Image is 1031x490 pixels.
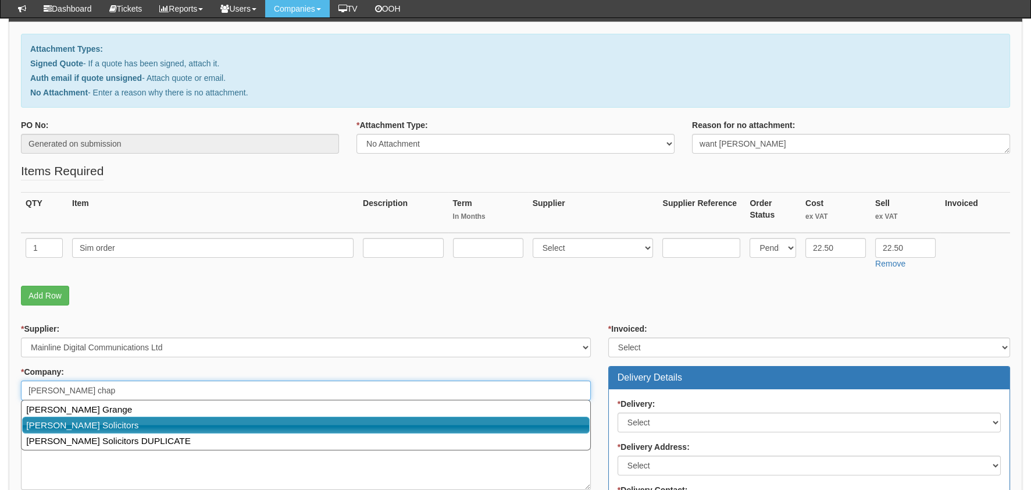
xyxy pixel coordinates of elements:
label: Delivery Address: [618,441,690,453]
th: QTY [21,192,67,233]
label: Attachment Type: [356,119,428,131]
th: Sell [871,192,940,233]
th: Cost [801,192,871,233]
label: Supplier: [21,323,59,335]
b: No Attachment [30,88,88,97]
a: Remove [875,259,905,268]
label: Company: [21,366,64,378]
th: Order Status [745,192,801,233]
a: [PERSON_NAME] Solicitors [22,417,590,434]
a: [PERSON_NAME] Grange [23,402,589,417]
b: Auth email if quote unsigned [30,73,142,83]
legend: Items Required [21,162,104,180]
p: - Attach quote or email. [30,72,1001,84]
small: ex VAT [875,212,936,222]
small: ex VAT [805,212,866,222]
th: Term [448,192,528,233]
label: PO No: [21,119,48,131]
a: Add Row [21,286,69,306]
th: Supplier Reference [658,192,745,233]
label: Invoiced: [608,323,647,335]
th: Supplier [528,192,658,233]
th: Item [67,192,358,233]
b: Signed Quote [30,59,83,68]
label: Delivery: [618,398,655,410]
a: [PERSON_NAME] Solicitors DUPLICATE [23,433,589,449]
th: Description [358,192,448,233]
th: Invoiced [940,192,1010,233]
b: Attachment Types: [30,44,103,54]
small: In Months [453,212,523,222]
p: - Enter a reason why there is no attachment. [30,87,1001,98]
h3: Delivery Details [618,372,1001,383]
label: Reason for no attachment: [692,119,795,131]
p: - If a quote has been signed, attach it. [30,58,1001,69]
